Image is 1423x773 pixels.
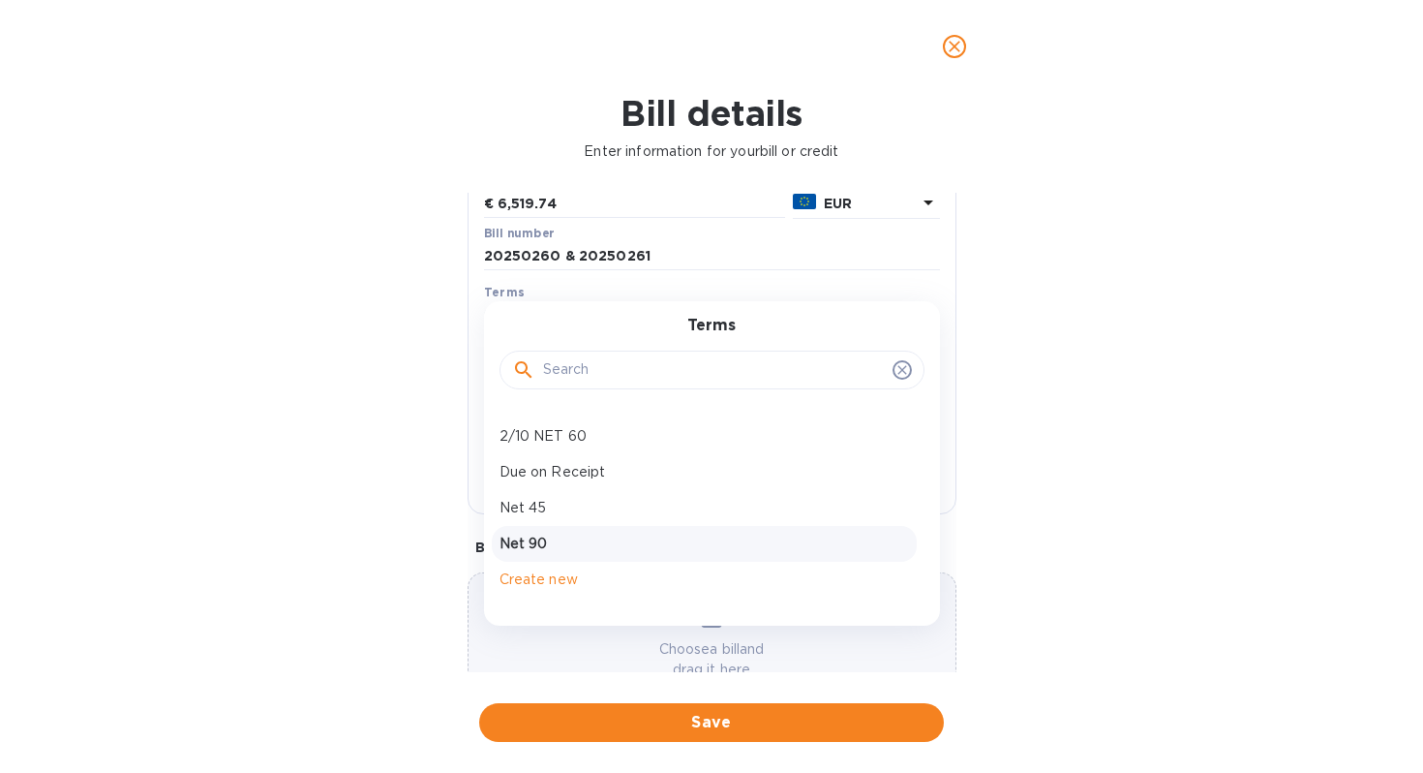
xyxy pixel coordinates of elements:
[500,570,909,590] p: Create new
[824,196,852,211] b: EUR
[500,498,909,518] p: Net 45
[500,534,909,554] p: Net 90
[498,190,785,219] input: € Enter bill amount
[484,285,526,299] b: Terms
[484,242,940,271] input: Enter bill number
[500,426,909,447] p: 2/10 NET 60
[475,538,949,557] p: Bill image
[687,317,736,335] h3: Terms
[479,703,944,742] button: Save
[15,93,1408,134] h1: Bill details
[495,711,928,734] span: Save
[484,306,571,326] p: Select terms
[15,141,1408,162] p: Enter information for your bill or credit
[543,356,885,385] input: Search
[931,23,978,70] button: close
[469,639,955,680] p: Choose a bill and drag it here
[484,190,498,219] div: €
[500,462,909,482] p: Due on Receipt
[484,228,554,239] label: Bill number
